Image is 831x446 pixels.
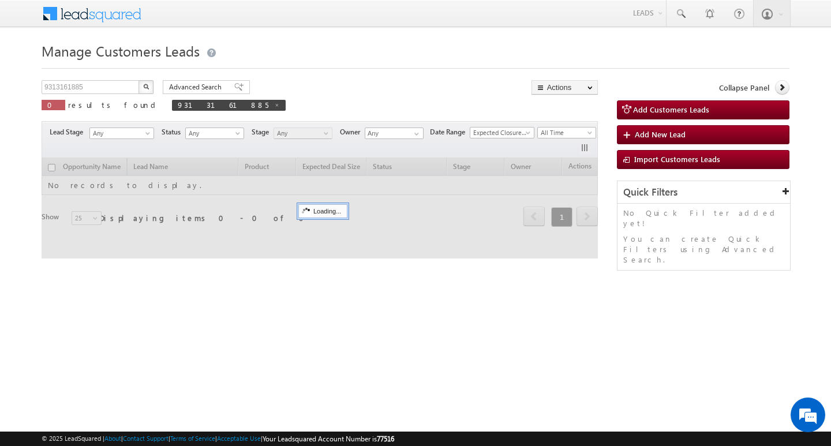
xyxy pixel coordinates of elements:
span: Add Customers Leads [633,104,709,114]
span: Add New Lead [635,129,686,139]
span: 9313161885 [178,100,268,110]
div: Quick Filters [617,181,790,204]
span: Date Range [430,127,470,137]
a: Any [274,128,332,139]
p: No Quick Filter added yet! [623,208,784,228]
span: Any [90,128,150,138]
span: Manage Customers Leads [42,42,200,60]
span: Collapse Panel [719,83,769,93]
span: Stage [252,127,274,137]
span: All Time [538,128,593,138]
span: Owner [340,127,365,137]
a: All Time [537,127,596,138]
span: Import Customers Leads [634,154,720,164]
span: © 2025 LeadSquared | | | | | [42,433,394,444]
span: Your Leadsquared Account Number is [263,434,394,443]
span: results found [68,100,160,110]
a: About [104,434,121,442]
span: Advanced Search [169,82,225,92]
span: Expected Closure Date [470,128,530,138]
p: You can create Quick Filters using Advanced Search. [623,234,784,265]
a: Acceptable Use [217,434,261,442]
span: Any [274,128,329,138]
img: Search [143,84,149,89]
a: Expected Closure Date [470,127,534,138]
div: Loading... [298,204,347,218]
span: Any [186,128,241,138]
a: Contact Support [123,434,169,442]
a: Terms of Service [170,434,215,442]
input: Type to Search [365,128,424,139]
span: 77516 [377,434,394,443]
span: 0 [47,100,59,110]
span: Status [162,127,185,137]
button: Actions [531,80,598,95]
a: Any [185,128,244,139]
a: Any [89,128,154,139]
a: Show All Items [408,128,422,140]
span: Lead Stage [50,127,88,137]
